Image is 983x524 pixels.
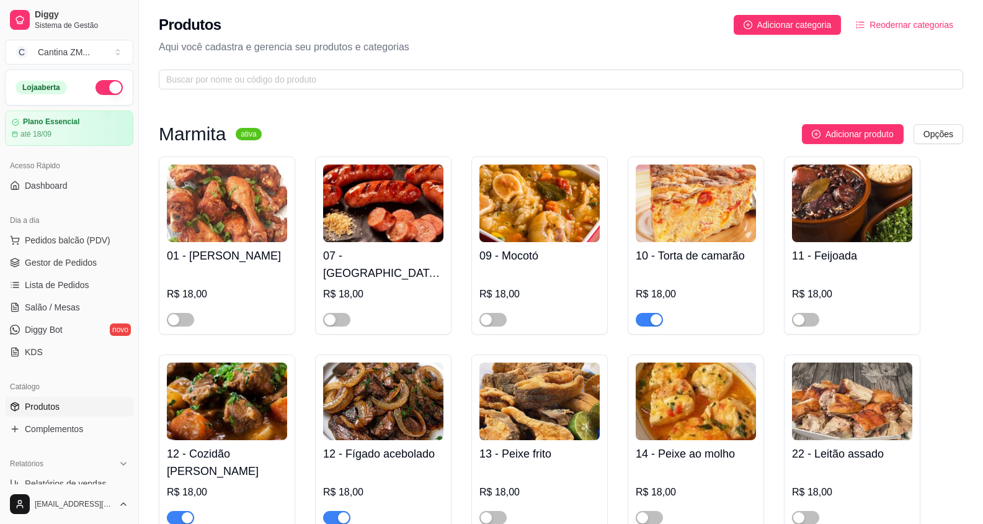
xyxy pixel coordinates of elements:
[159,40,963,55] p: Aqui você cadastra e gerencia seu produtos e categorias
[5,397,133,417] a: Produtos
[812,130,821,138] span: plus-circle
[5,176,133,196] a: Dashboard
[5,320,133,340] a: Diggy Botnovo
[734,15,842,35] button: Adicionar categoria
[636,247,756,264] h4: 10 - Torta de camarão
[846,15,963,35] button: Reodernar categorias
[792,247,912,264] h4: 11 - Feijoada
[802,124,904,144] button: Adicionar produto
[5,377,133,397] div: Catálogo
[870,18,953,32] span: Reodernar categorias
[5,40,133,65] button: Select a team
[323,287,443,302] div: R$ 18,00
[5,5,133,35] a: DiggySistema de Gestão
[757,18,832,32] span: Adicionar categoria
[323,445,443,463] h4: 12 - Fígado acebolado
[167,247,287,264] h4: 01 - [PERSON_NAME]
[323,247,443,282] h4: 07 - [GEOGRAPHIC_DATA] assada
[16,81,67,94] div: Loja aberta
[856,20,865,29] span: ordered-list
[167,165,287,242] img: product-image
[16,46,28,58] span: C
[25,234,110,246] span: Pedidos balcão (PDV)
[25,400,60,413] span: Produtos
[23,117,79,127] article: Plano Essencial
[923,127,953,141] span: Opções
[636,165,756,242] img: product-image
[5,253,133,273] a: Gestor de Pedidos
[96,80,123,95] button: Alterar Status
[792,485,912,500] div: R$ 18,00
[159,127,226,142] h3: Marmita
[792,165,912,242] img: product-image
[167,445,287,480] h4: 12 - Cozidão [PERSON_NAME]
[825,127,894,141] span: Adicionar produto
[5,275,133,295] a: Lista de Pedidos
[479,287,600,302] div: R$ 18,00
[792,363,912,440] img: product-image
[5,156,133,176] div: Acesso Rápido
[167,485,287,500] div: R$ 18,00
[5,210,133,230] div: Dia a dia
[25,256,97,269] span: Gestor de Pedidos
[25,423,83,435] span: Complementos
[25,301,80,314] span: Salão / Mesas
[35,499,113,509] span: [EMAIL_ADDRESS][DOMAIN_NAME]
[5,111,133,146] a: Plano Essencialaté 18/09
[323,485,443,500] div: R$ 18,00
[35,20,128,30] span: Sistema de Gestão
[35,9,128,20] span: Diggy
[323,363,443,440] img: product-image
[38,46,90,58] div: Cantina ZM ...
[5,230,133,250] button: Pedidos balcão (PDV)
[636,445,756,463] h4: 14 - Peixe ao molho
[914,124,963,144] button: Opções
[159,15,221,35] h2: Produtos
[5,489,133,519] button: [EMAIL_ADDRESS][DOMAIN_NAME]
[636,363,756,440] img: product-image
[5,297,133,317] a: Salão / Mesas
[25,279,89,291] span: Lista de Pedidos
[479,247,600,264] h4: 09 - Mocotó
[792,445,912,463] h4: 22 - Leitão assado
[479,165,600,242] img: product-image
[5,342,133,362] a: KDS
[25,477,107,490] span: Relatórios de vendas
[479,445,600,463] h4: 13 - Peixe frito
[5,474,133,494] a: Relatórios de vendas
[236,128,261,140] sup: ativa
[323,165,443,242] img: product-image
[479,485,600,500] div: R$ 18,00
[166,73,946,86] input: Buscar por nome ou código do produto
[25,346,43,358] span: KDS
[20,129,51,139] article: até 18/09
[10,459,43,469] span: Relatórios
[25,323,63,336] span: Diggy Bot
[167,363,287,440] img: product-image
[636,287,756,302] div: R$ 18,00
[636,485,756,500] div: R$ 18,00
[479,363,600,440] img: product-image
[25,179,68,192] span: Dashboard
[792,287,912,302] div: R$ 18,00
[167,287,287,302] div: R$ 18,00
[744,20,752,29] span: plus-circle
[5,419,133,439] a: Complementos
